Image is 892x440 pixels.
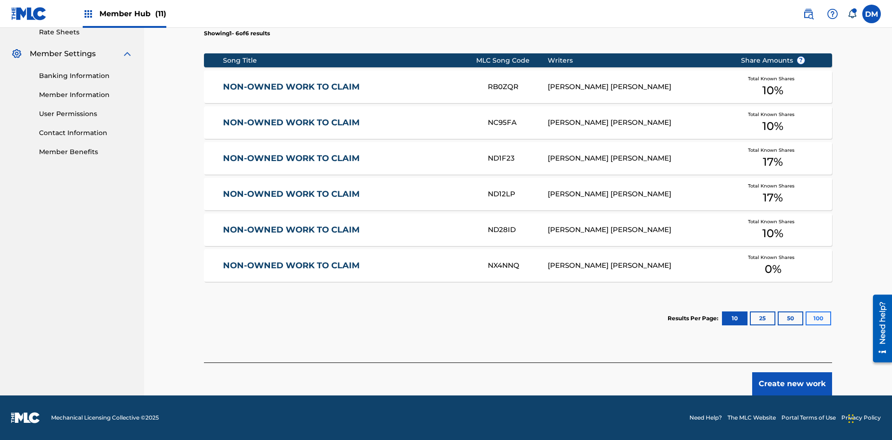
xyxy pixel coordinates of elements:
span: Total Known Shares [748,182,798,189]
span: 17 % [763,189,783,206]
iframe: Resource Center [866,291,892,367]
span: Total Known Shares [748,218,798,225]
span: 10 % [762,225,783,242]
a: Portal Terms of Use [781,414,836,422]
p: Showing 1 - 6 of 6 results [204,29,270,38]
div: [PERSON_NAME] [PERSON_NAME] [548,117,727,128]
a: Public Search [799,5,818,23]
a: Banking Information [39,71,133,81]
a: The MLC Website [728,414,776,422]
span: Total Known Shares [748,147,798,154]
div: User Menu [862,5,881,23]
img: logo [11,412,40,423]
button: 50 [778,311,803,325]
div: NX4NNQ [488,260,547,271]
a: Contact Information [39,128,133,138]
span: 0 % [765,261,781,278]
a: NON-OWNED WORK TO CLAIM [223,189,476,200]
div: MLC Song Code [476,56,548,65]
div: Drag [848,405,854,433]
span: Member Settings [30,48,96,59]
a: NON-OWNED WORK TO CLAIM [223,260,476,271]
a: NON-OWNED WORK TO CLAIM [223,225,476,235]
span: (11) [155,9,166,18]
a: User Permissions [39,109,133,119]
img: search [803,8,814,19]
div: NC95FA [488,117,547,128]
a: NON-OWNED WORK TO CLAIM [223,153,476,164]
span: Total Known Shares [748,111,798,118]
span: Total Known Shares [748,254,798,261]
div: RB0ZQR [488,82,547,92]
div: [PERSON_NAME] [PERSON_NAME] [548,260,727,271]
span: Total Known Shares [748,75,798,82]
img: help [827,8,838,19]
div: ND1F23 [488,153,547,164]
div: [PERSON_NAME] [PERSON_NAME] [548,189,727,200]
a: Privacy Policy [841,414,881,422]
div: Notifications [847,9,857,19]
div: ND12LP [488,189,547,200]
div: Writers [548,56,727,65]
span: ? [797,57,805,64]
img: MLC Logo [11,7,47,20]
button: 100 [806,311,831,325]
a: NON-OWNED WORK TO CLAIM [223,117,476,128]
a: Member Information [39,90,133,100]
p: Results Per Page: [668,314,721,323]
a: NON-OWNED WORK TO CLAIM [223,82,476,92]
img: Top Rightsholders [83,8,94,19]
span: Member Hub [99,8,166,19]
span: Share Amounts [741,56,805,65]
button: Create new work [752,372,832,395]
div: [PERSON_NAME] [PERSON_NAME] [548,225,727,235]
iframe: Chat Widget [846,395,892,440]
div: [PERSON_NAME] [PERSON_NAME] [548,82,727,92]
img: Member Settings [11,48,22,59]
span: 10 % [762,118,783,135]
span: Mechanical Licensing Collective © 2025 [51,414,159,422]
div: Help [823,5,842,23]
div: Song Title [223,56,476,65]
div: ND28ID [488,225,547,235]
a: Need Help? [689,414,722,422]
span: 10 % [762,82,783,99]
span: 17 % [763,154,783,170]
a: Rate Sheets [39,27,133,37]
div: [PERSON_NAME] [PERSON_NAME] [548,153,727,164]
button: 10 [722,311,748,325]
button: 25 [750,311,775,325]
a: Member Benefits [39,147,133,157]
img: expand [122,48,133,59]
